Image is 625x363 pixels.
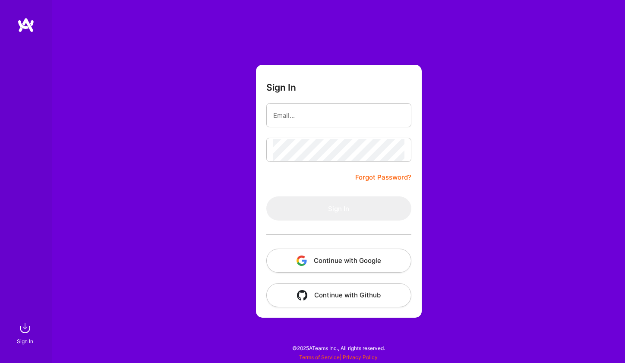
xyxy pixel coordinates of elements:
[273,104,404,126] input: Email...
[297,256,307,266] img: icon
[266,196,411,221] button: Sign In
[17,337,33,346] div: Sign In
[343,354,378,360] a: Privacy Policy
[299,354,340,360] a: Terms of Service
[297,290,307,300] img: icon
[16,319,34,337] img: sign in
[266,82,296,93] h3: Sign In
[299,354,378,360] span: |
[266,283,411,307] button: Continue with Github
[18,319,34,346] a: sign inSign In
[17,17,35,33] img: logo
[52,337,625,359] div: © 2025 ATeams Inc., All rights reserved.
[266,249,411,273] button: Continue with Google
[355,172,411,183] a: Forgot Password?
